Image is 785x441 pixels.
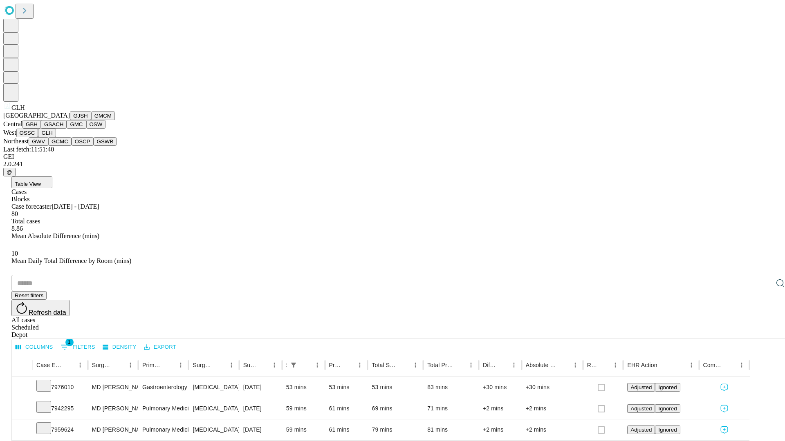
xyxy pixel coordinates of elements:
button: Export [142,341,178,354]
div: 2.0.241 [3,160,782,168]
div: Pulmonary Medicine [142,419,184,440]
button: Sort [658,359,670,371]
button: Show filters [58,341,97,354]
div: Predicted In Room Duration [329,362,342,368]
div: +2 mins [483,398,518,419]
button: GCMC [48,137,72,146]
div: Gastroenterology [142,377,184,398]
div: 59 mins [286,398,321,419]
button: Menu [74,359,86,371]
button: Sort [214,359,226,371]
div: Surgery Date [243,362,256,368]
div: 61 mins [329,419,364,440]
div: MD [PERSON_NAME] [92,398,134,419]
span: Ignored [658,427,677,433]
button: GBH [22,120,41,129]
div: Comments [703,362,724,368]
span: Refresh data [29,309,66,316]
button: Show filters [288,359,299,371]
button: Menu [410,359,421,371]
button: GMCM [91,111,115,120]
div: Pulmonary Medicine [142,398,184,419]
button: Expand [16,402,28,416]
span: 1 [65,338,74,346]
span: Ignored [658,384,677,390]
span: @ [7,169,12,175]
button: Menu [736,359,747,371]
button: OSW [86,120,106,129]
div: 83 mins [427,377,475,398]
div: [DATE] [243,398,278,419]
div: 71 mins [427,398,475,419]
button: Ignored [655,404,680,413]
div: [DATE] [243,419,278,440]
div: MD [PERSON_NAME] [92,419,134,440]
span: Adjusted [630,427,652,433]
button: Sort [300,359,312,371]
button: Table View [11,176,52,188]
span: Ignored [658,405,677,412]
button: GWV [29,137,48,146]
span: Case forecaster [11,203,52,210]
div: GEI [3,153,782,160]
button: Ignored [655,383,680,392]
div: EHR Action [627,362,657,368]
button: Density [101,341,139,354]
button: Sort [558,359,570,371]
button: Sort [164,359,175,371]
button: Reset filters [11,291,47,300]
span: Mean Absolute Difference (mins) [11,232,99,239]
button: Expand [16,423,28,437]
div: +30 mins [483,377,518,398]
button: GJSH [70,111,91,120]
span: Adjusted [630,384,652,390]
div: [MEDICAL_DATA], RIGID/FLEXIBLE, INCLUDE [MEDICAL_DATA] GUIDANCE, WHEN PERFORMED; W/ EBUS GUIDED T... [193,419,235,440]
div: +2 mins [483,419,518,440]
span: Last fetch: 11:51:40 [3,146,54,153]
button: Menu [312,359,323,371]
button: Refresh data [11,300,70,316]
span: 10 [11,250,18,257]
div: 53 mins [286,377,321,398]
button: @ [3,168,16,176]
span: Total cases [11,218,40,225]
button: OSCP [72,137,94,146]
span: Central [3,120,22,127]
button: Adjusted [627,404,655,413]
div: Surgery Name [193,362,213,368]
div: 53 mins [372,377,419,398]
button: Sort [724,359,736,371]
button: Menu [175,359,186,371]
span: Mean Daily Total Difference by Room (mins) [11,257,131,264]
div: Total Predicted Duration [427,362,453,368]
span: [GEOGRAPHIC_DATA] [3,112,70,119]
div: Difference [483,362,496,368]
button: GMC [67,120,86,129]
button: Menu [125,359,136,371]
button: Sort [343,359,354,371]
span: 80 [11,210,18,217]
button: Sort [497,359,508,371]
button: Menu [508,359,520,371]
span: Table View [15,181,41,187]
button: Sort [398,359,410,371]
button: GSACH [41,120,67,129]
div: Absolute Difference [526,362,557,368]
div: Resolved in EHR [587,362,598,368]
div: +2 mins [526,398,579,419]
span: [DATE] - [DATE] [52,203,99,210]
div: [MEDICAL_DATA], RIGID/FLEXIBLE, INCLUDE [MEDICAL_DATA] GUIDANCE, WHEN PERFORMED; W/ EBUS GUIDED T... [193,398,235,419]
button: Sort [598,359,610,371]
span: GLH [11,104,25,111]
div: 79 mins [372,419,419,440]
button: Sort [454,359,465,371]
button: Sort [63,359,74,371]
button: Expand [16,381,28,395]
span: Reset filters [15,292,43,298]
div: Primary Service [142,362,163,368]
div: +2 mins [526,419,579,440]
div: 7959624 [36,419,84,440]
button: Adjusted [627,383,655,392]
div: MD [PERSON_NAME] [92,377,134,398]
button: Menu [570,359,581,371]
